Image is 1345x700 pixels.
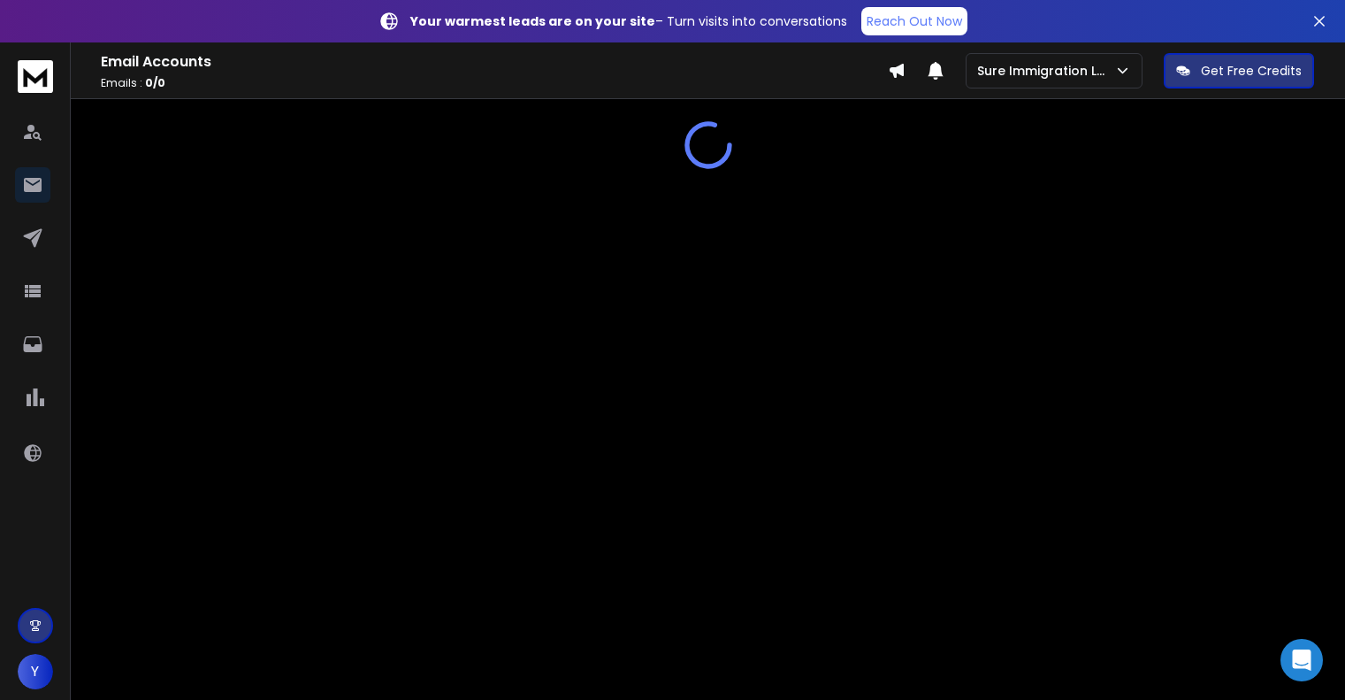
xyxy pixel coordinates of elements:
[1201,62,1302,80] p: Get Free Credits
[867,12,962,30] p: Reach Out Now
[18,654,53,689] button: Y
[977,62,1114,80] p: Sure Immigration LTD
[101,76,888,90] p: Emails :
[145,75,165,90] span: 0 / 0
[410,12,655,30] strong: Your warmest leads are on your site
[410,12,847,30] p: – Turn visits into conversations
[861,7,967,35] a: Reach Out Now
[18,60,53,93] img: logo
[1280,639,1323,681] div: Open Intercom Messenger
[1164,53,1314,88] button: Get Free Credits
[101,51,888,73] h1: Email Accounts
